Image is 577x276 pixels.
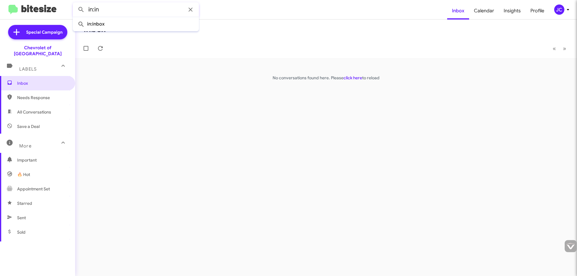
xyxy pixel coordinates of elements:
a: click here [343,75,362,80]
span: in:inbox [78,17,194,31]
span: Special Campaign [26,29,63,35]
button: Next [559,42,570,55]
span: Save a Deal [17,123,40,129]
span: Sent [17,215,26,221]
span: « [553,45,556,52]
span: All Conversations [17,109,51,115]
div: JC [554,5,564,15]
span: 🔥 Hot [17,171,30,177]
a: Profile [526,2,549,20]
span: Appointment Set [17,186,50,192]
h1: Inbox [84,24,106,34]
span: More [19,143,32,149]
button: JC [549,5,570,15]
nav: Page navigation example [549,42,570,55]
span: Starred [17,200,32,206]
a: Special Campaign [8,25,67,39]
input: Search [73,2,199,17]
p: No conversations found here. Please to reload [75,75,577,81]
span: Needs Response [17,95,68,101]
span: » [563,45,566,52]
span: Labels [19,66,37,72]
a: Insights [499,2,526,20]
span: Important [17,157,68,163]
button: Previous [549,42,560,55]
a: Inbox [447,2,469,20]
span: Inbox [17,80,68,86]
a: Calendar [469,2,499,20]
span: Sold [17,229,26,235]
